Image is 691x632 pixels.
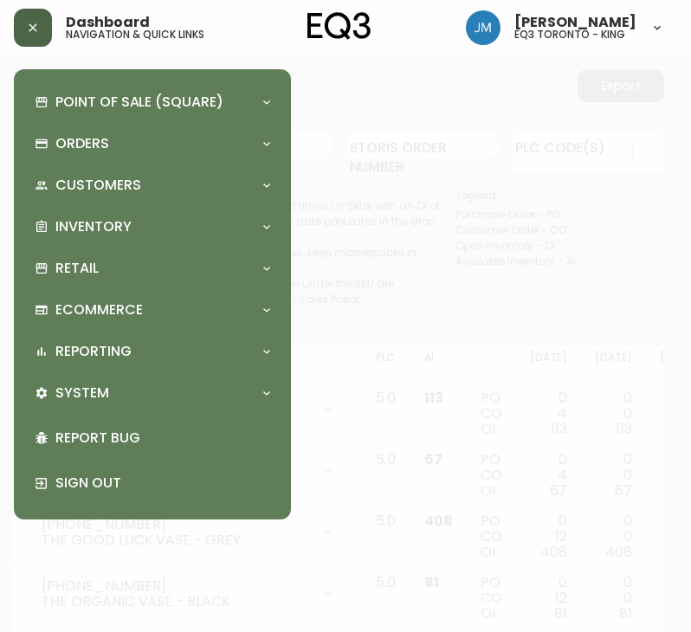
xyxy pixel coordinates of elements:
[28,166,277,204] div: Customers
[55,134,109,153] p: Orders
[55,176,141,195] p: Customers
[514,16,636,29] span: [PERSON_NAME]
[28,83,277,121] div: Point of Sale (Square)
[28,208,277,246] div: Inventory
[514,29,625,40] h5: eq3 toronto - king
[55,259,99,278] p: Retail
[55,474,270,493] p: Sign Out
[28,332,277,371] div: Reporting
[66,16,150,29] span: Dashboard
[55,342,132,361] p: Reporting
[28,416,277,461] div: Report Bug
[55,384,109,403] p: System
[28,461,277,506] div: Sign Out
[55,429,270,448] p: Report Bug
[55,217,132,236] p: Inventory
[307,12,371,40] img: logo
[55,300,143,319] p: Ecommerce
[55,93,223,112] p: Point of Sale (Square)
[28,291,277,329] div: Ecommerce
[28,249,277,287] div: Retail
[466,10,500,45] img: b88646003a19a9f750de19192e969c24
[28,374,277,412] div: System
[28,125,277,163] div: Orders
[66,29,204,40] h5: navigation & quick links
